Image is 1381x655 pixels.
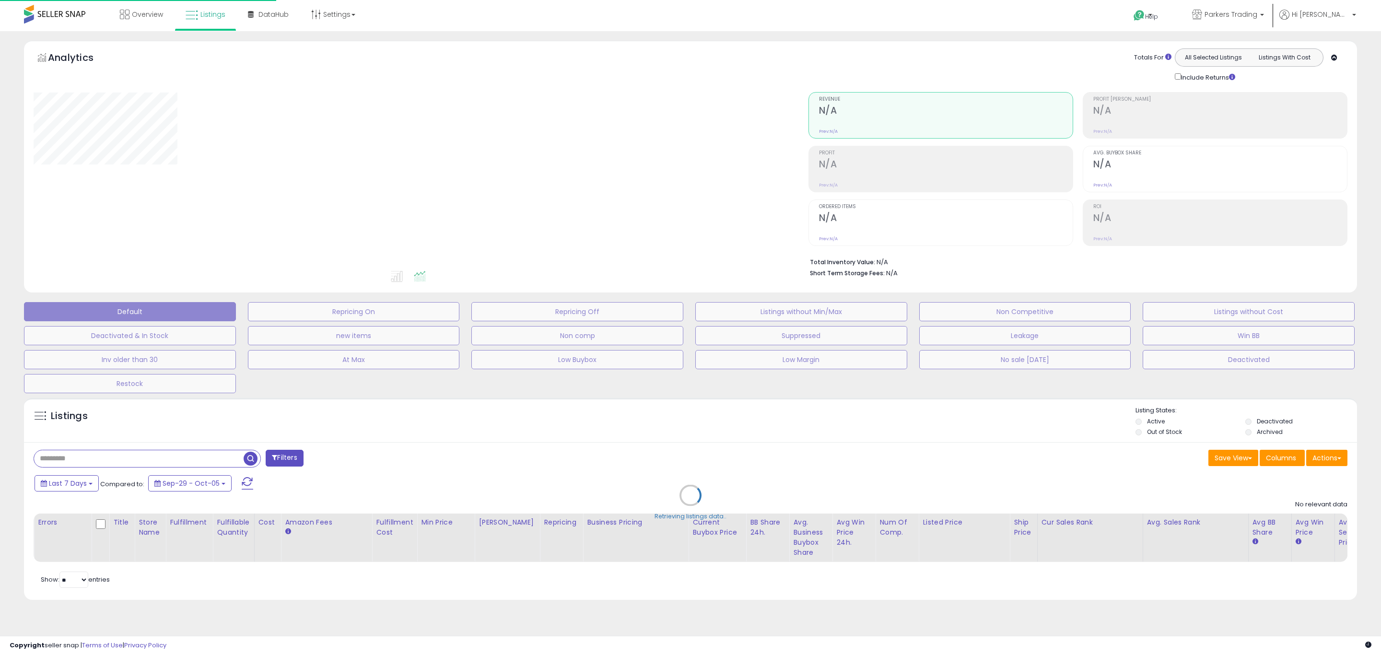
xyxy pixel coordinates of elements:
li: N/A [810,256,1340,267]
button: No sale [DATE] [919,350,1131,369]
h2: N/A [819,105,1073,118]
span: Avg. Buybox Share [1093,151,1347,156]
div: Include Returns [1168,71,1247,82]
button: Suppressed [695,326,907,345]
small: Prev: N/A [819,182,838,188]
span: N/A [886,269,898,278]
small: Prev: N/A [1093,236,1112,242]
button: new items [248,326,460,345]
span: Profit [819,151,1073,156]
small: Prev: N/A [819,236,838,242]
h2: N/A [1093,212,1347,225]
span: Hi [PERSON_NAME] [1292,10,1349,19]
span: Overview [132,10,163,19]
span: Ordered Items [819,204,1073,210]
h2: N/A [1093,159,1347,172]
button: Listings without Cost [1143,302,1355,321]
button: All Selected Listings [1178,51,1249,64]
span: Revenue [819,97,1073,102]
small: Prev: N/A [819,129,838,134]
button: Low Margin [695,350,907,369]
button: Deactivated [1143,350,1355,369]
button: Leakage [919,326,1131,345]
div: Retrieving listings data.. [655,512,726,521]
button: Win BB [1143,326,1355,345]
button: At Max [248,350,460,369]
small: Prev: N/A [1093,129,1112,134]
a: Hi [PERSON_NAME] [1279,10,1356,31]
div: Totals For [1134,53,1171,62]
b: Short Term Storage Fees: [810,269,885,277]
button: Restock [24,374,236,393]
button: Repricing Off [471,302,683,321]
span: Help [1145,12,1158,21]
button: Inv older than 30 [24,350,236,369]
span: DataHub [258,10,289,19]
button: Deactivated & In Stock [24,326,236,345]
a: Help [1126,2,1177,31]
small: Prev: N/A [1093,182,1112,188]
span: ROI [1093,204,1347,210]
h2: N/A [819,159,1073,172]
span: Parkers Trading [1205,10,1257,19]
button: Listings With Cost [1249,51,1320,64]
button: Non comp [471,326,683,345]
span: Profit [PERSON_NAME] [1093,97,1347,102]
button: Non Competitive [919,302,1131,321]
i: Get Help [1133,10,1145,22]
h2: N/A [819,212,1073,225]
span: Listings [200,10,225,19]
h2: N/A [1093,105,1347,118]
b: Total Inventory Value: [810,258,875,266]
button: Default [24,302,236,321]
button: Listings without Min/Max [695,302,907,321]
button: Repricing On [248,302,460,321]
h5: Analytics [48,51,112,67]
button: Low Buybox [471,350,683,369]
